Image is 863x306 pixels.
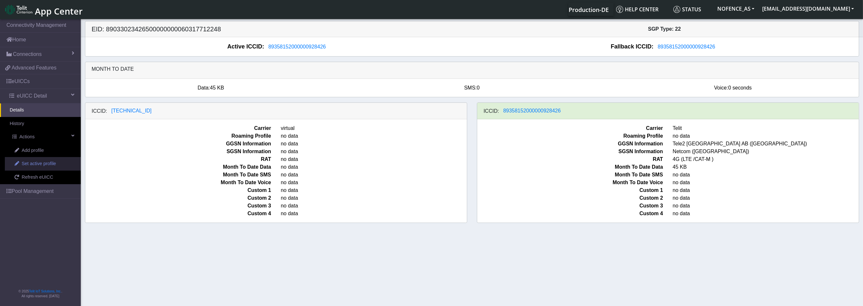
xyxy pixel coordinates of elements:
h6: Month to date [92,66,852,72]
span: Month To Date Data [472,163,668,171]
span: Fallback ICCID: [611,42,654,51]
span: Custom 3 [472,202,668,210]
span: 89358152000000928426 [658,44,715,49]
span: [TECHNICAL_ID] [111,108,152,113]
span: Help center [616,6,658,13]
img: logo-telit-cinterion-gw-new.png [5,5,32,15]
span: no data [276,179,472,186]
span: Actions [19,133,35,141]
a: eUICC Detail [3,89,81,103]
a: Set active profile [5,157,81,171]
a: Add profile [5,144,81,157]
button: [TECHNICAL_ID] [107,107,156,115]
span: 89358152000000928426 [503,108,561,113]
a: Help center [614,3,671,16]
span: no data [276,171,472,179]
button: 89358152000000928426 [499,107,565,115]
span: no data [276,155,472,163]
span: no data [276,148,472,155]
span: no data [276,140,472,148]
span: Custom 3 [80,202,276,210]
button: 89358152000000928426 [654,43,720,51]
h6: ICCID: [92,108,107,114]
span: Active ICCID: [227,42,264,51]
span: Custom 1 [472,186,668,194]
span: Custom 1 [80,186,276,194]
a: Telit IoT Solutions, Inc. [29,290,61,293]
span: no data [276,186,472,194]
a: Actions [3,130,81,144]
a: Status [671,3,713,16]
span: no data [276,163,472,171]
button: NOFENCE_AS [713,3,758,15]
span: Month To Date SMS [472,171,668,179]
span: SGSN Information [80,148,276,155]
button: [EMAIL_ADDRESS][DOMAIN_NAME] [758,3,858,15]
span: Roaming Profile [472,132,668,140]
span: Carrier [472,124,668,132]
span: Production-DE [569,6,609,14]
a: App Center [5,3,82,16]
span: App Center [35,5,83,17]
a: Your current platform instance [568,3,608,16]
span: SMS: [464,85,477,90]
span: GGSN Information [80,140,276,148]
span: Month To Date Voice [472,179,668,186]
span: Custom 4 [80,210,276,217]
span: no data [276,132,472,140]
span: Data: [198,85,210,90]
span: 45 KB [210,85,224,90]
span: SGP Type: 22 [648,26,681,32]
span: Custom 2 [80,194,276,202]
h6: ICCID: [484,108,499,114]
img: status.svg [673,6,680,13]
span: virtual [276,124,472,132]
span: 0 [477,85,480,90]
img: knowledge.svg [616,6,623,13]
span: 0 seconds [728,85,752,90]
span: no data [276,210,472,217]
h5: EID: 89033023426500000000060317712248 [87,25,472,33]
span: Custom 4 [472,210,668,217]
span: Add profile [22,147,44,154]
span: Custom 2 [472,194,668,202]
span: SGSN Information [472,148,668,155]
span: Status [673,6,701,13]
span: Roaming Profile [80,132,276,140]
span: Voice: [714,85,728,90]
span: Month To Date Data [80,163,276,171]
span: no data [276,202,472,210]
span: RAT [472,155,668,163]
span: Month To Date SMS [80,171,276,179]
span: Carrier [80,124,276,132]
span: GGSN Information [472,140,668,148]
span: RAT [80,155,276,163]
span: Advanced Features [12,64,57,72]
span: Refresh eUICC [22,174,53,181]
span: no data [276,194,472,202]
span: Set active profile [22,160,56,167]
span: eUICC Detail [17,92,47,100]
span: Month To Date Voice [80,179,276,186]
span: Connections [13,50,42,58]
span: 89358152000000928426 [268,44,326,49]
a: Refresh eUICC [5,171,81,184]
button: 89358152000000928426 [264,43,330,51]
